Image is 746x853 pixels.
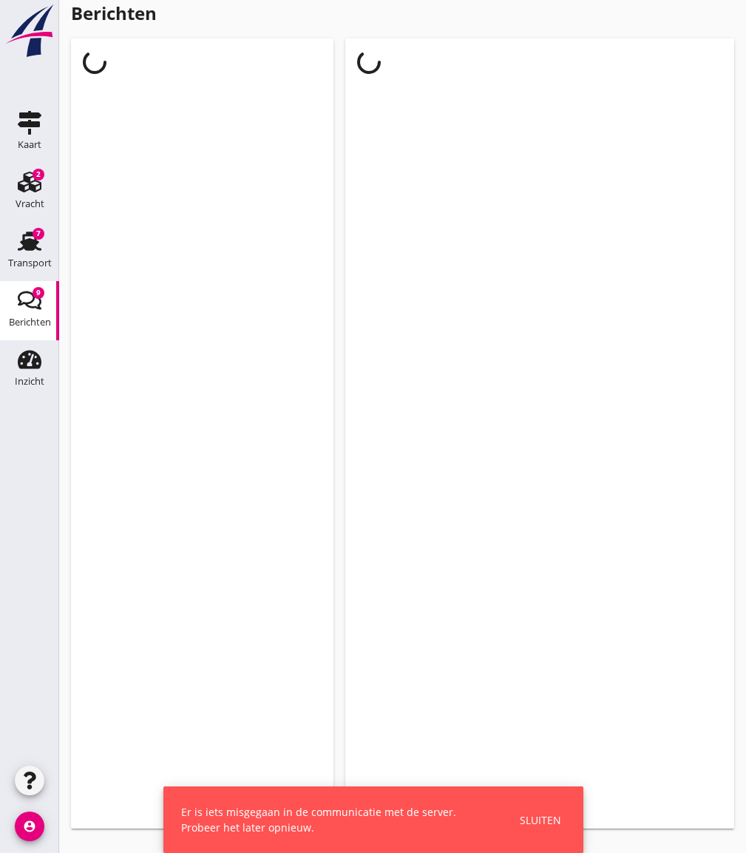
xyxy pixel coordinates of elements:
div: 7 [33,228,44,240]
i: account_circle [15,812,44,841]
div: 2 [33,169,44,181]
button: Sluiten [515,808,566,832]
div: Berichten [9,317,51,327]
div: Vracht [16,199,44,209]
div: Sluiten [520,812,561,828]
img: logo-small.a267ee39.svg [3,4,56,58]
div: Transport [8,258,52,268]
div: 9 [33,287,44,299]
div: Kaart [18,140,41,149]
div: Er is iets misgegaan in de communicatie met de server. Probeer het later opnieuw. [181,804,484,835]
div: Inzicht [15,377,44,386]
